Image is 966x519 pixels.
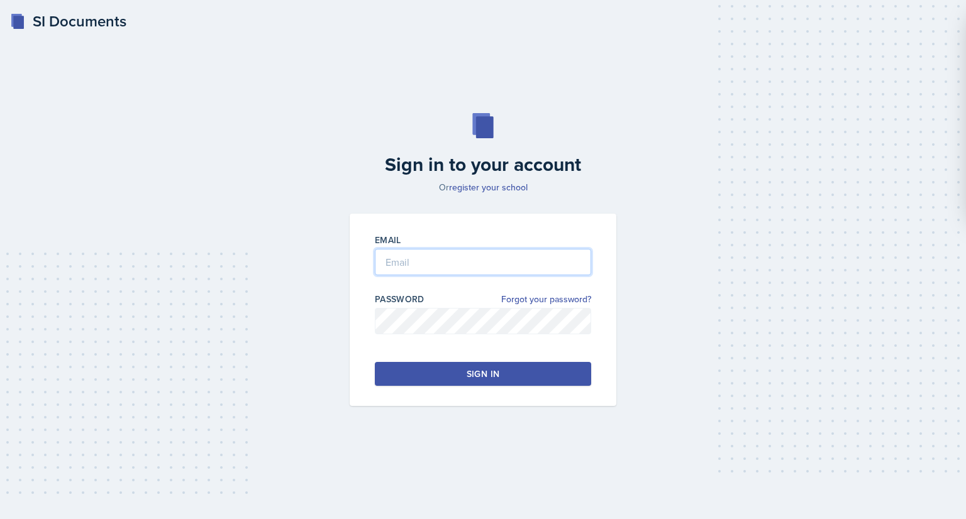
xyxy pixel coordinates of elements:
input: Email [375,249,591,275]
button: Sign in [375,362,591,386]
div: Sign in [467,368,499,380]
a: Forgot your password? [501,293,591,306]
a: register your school [449,181,528,194]
p: Or [342,181,624,194]
label: Password [375,293,425,305]
a: SI Documents [10,10,126,33]
h2: Sign in to your account [342,153,624,176]
label: Email [375,234,401,246]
